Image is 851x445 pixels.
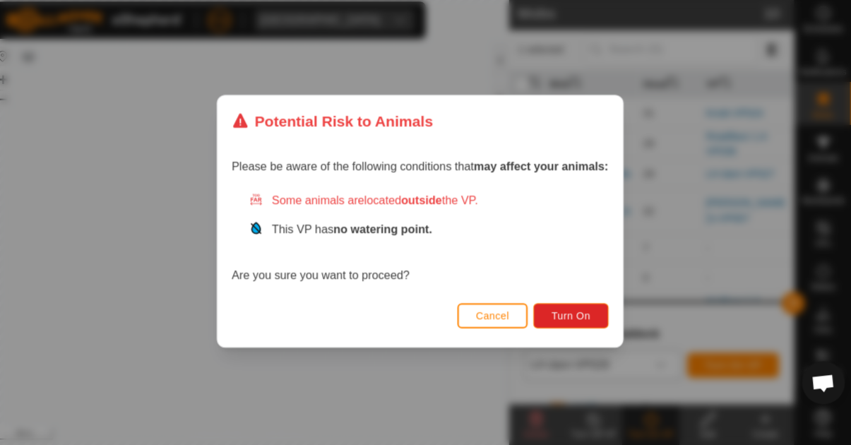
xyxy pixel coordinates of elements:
[407,196,447,208] strong: outside
[371,196,483,208] span: located the VP.
[555,310,593,321] span: Turn On
[479,162,612,174] strong: may affect your animals:
[480,310,513,321] span: Cancel
[537,303,611,328] button: Turn On
[462,303,532,328] button: Cancel
[240,112,439,134] div: Potential Risk to Animals
[240,162,612,174] span: Please be aware of the following conditions that
[340,225,438,237] strong: no watering point.
[280,225,438,237] span: This VP has
[257,194,612,211] div: Some animals are
[240,194,612,285] div: Are you sure you want to proceed?
[802,360,845,403] div: Open chat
